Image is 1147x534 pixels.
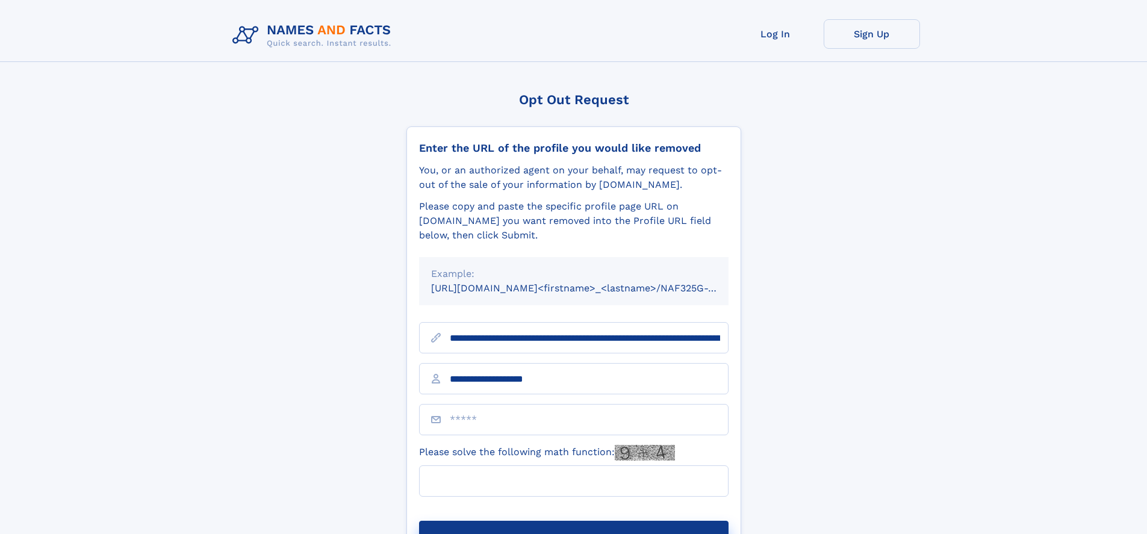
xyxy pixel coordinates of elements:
[431,282,751,294] small: [URL][DOMAIN_NAME]<firstname>_<lastname>/NAF325G-xxxxxxxx
[419,445,675,461] label: Please solve the following math function:
[419,141,729,155] div: Enter the URL of the profile you would like removed
[824,19,920,49] a: Sign Up
[727,19,824,49] a: Log In
[406,92,741,107] div: Opt Out Request
[419,199,729,243] div: Please copy and paste the specific profile page URL on [DOMAIN_NAME] you want removed into the Pr...
[431,267,716,281] div: Example:
[228,19,401,52] img: Logo Names and Facts
[419,163,729,192] div: You, or an authorized agent on your behalf, may request to opt-out of the sale of your informatio...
